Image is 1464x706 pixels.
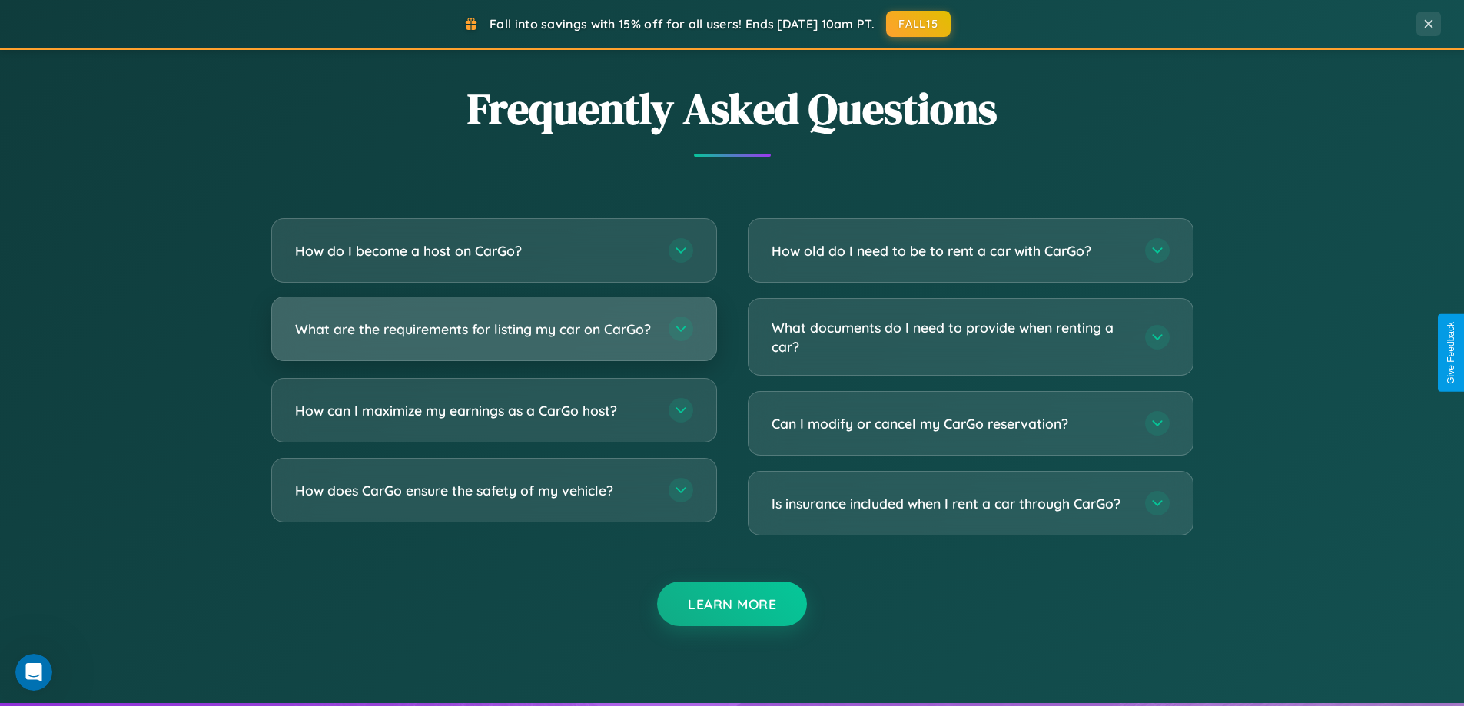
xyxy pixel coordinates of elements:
h3: Can I modify or cancel my CarGo reservation? [772,414,1130,433]
button: FALL15 [886,11,951,37]
h3: How old do I need to be to rent a car with CarGo? [772,241,1130,260]
button: Learn More [657,582,807,626]
iframe: Intercom live chat [15,654,52,691]
h3: What are the requirements for listing my car on CarGo? [295,320,653,339]
h3: How does CarGo ensure the safety of my vehicle? [295,481,653,500]
h3: Is insurance included when I rent a car through CarGo? [772,494,1130,513]
h2: Frequently Asked Questions [271,79,1193,138]
h3: How do I become a host on CarGo? [295,241,653,260]
h3: What documents do I need to provide when renting a car? [772,318,1130,356]
div: Give Feedback [1446,322,1456,384]
span: Fall into savings with 15% off for all users! Ends [DATE] 10am PT. [490,16,875,31]
h3: How can I maximize my earnings as a CarGo host? [295,401,653,420]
